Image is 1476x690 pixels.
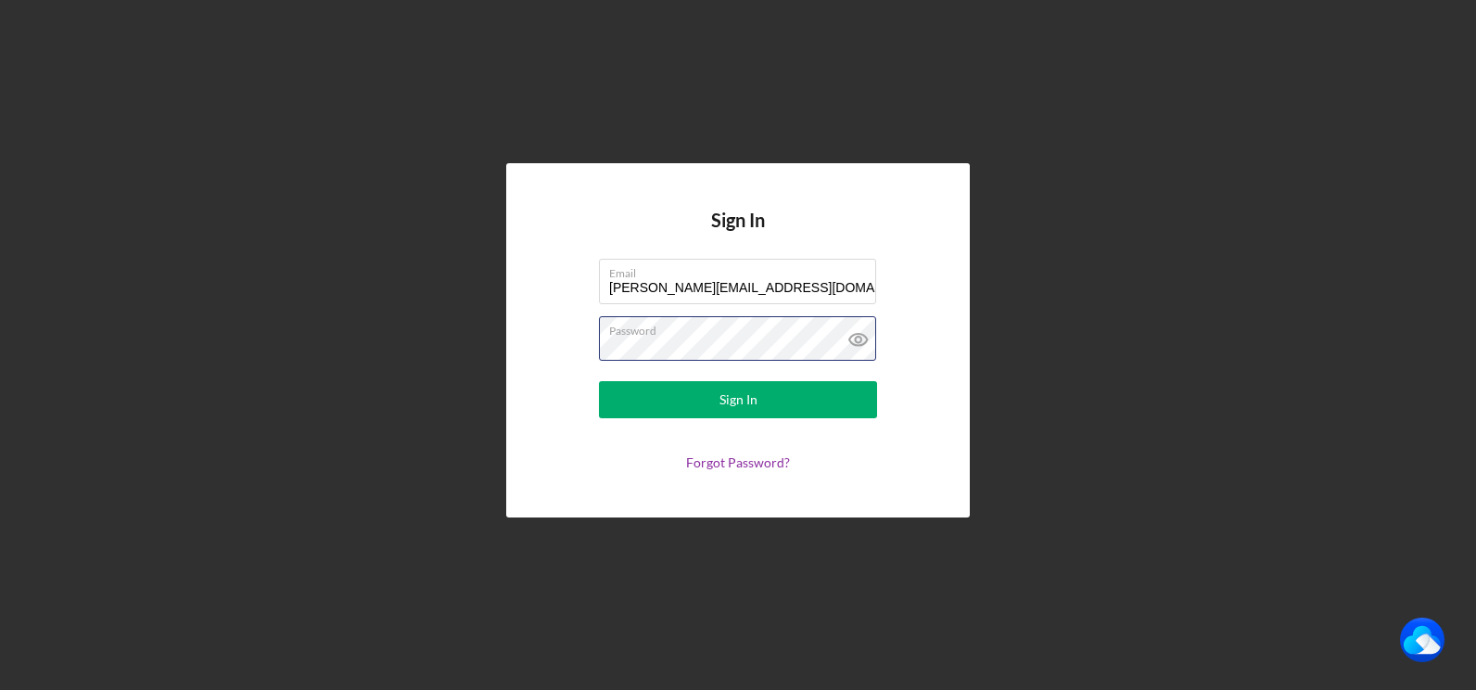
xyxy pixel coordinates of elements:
label: Password [609,317,876,338]
div: Sign In [719,381,757,418]
button: Sign In [599,381,877,418]
a: Forgot Password? [686,454,790,470]
label: Email [609,260,876,280]
h4: Sign In [711,210,765,259]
